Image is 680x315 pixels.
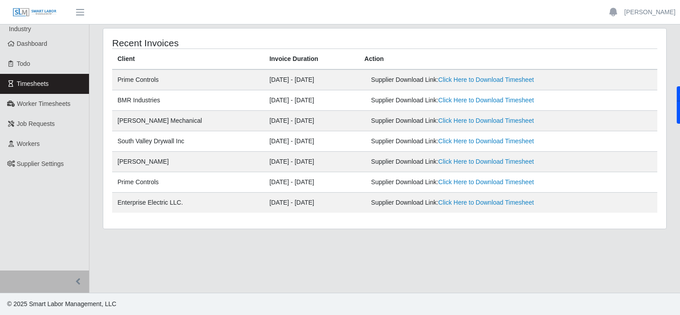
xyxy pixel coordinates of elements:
[264,172,359,193] td: [DATE] - [DATE]
[264,90,359,111] td: [DATE] - [DATE]
[438,178,534,186] a: Click Here to Download Timesheet
[112,193,264,213] td: Enterprise Electric LLC.
[112,49,264,70] th: Client
[17,40,48,47] span: Dashboard
[112,69,264,90] td: Prime Controls
[264,131,359,152] td: [DATE] - [DATE]
[17,100,70,107] span: Worker Timesheets
[264,69,359,90] td: [DATE] - [DATE]
[17,120,55,127] span: Job Requests
[371,157,550,166] div: Supplier Download Link:
[371,75,550,85] div: Supplier Download Link:
[438,76,534,83] a: Click Here to Download Timesheet
[371,178,550,187] div: Supplier Download Link:
[264,49,359,70] th: Invoice Duration
[371,96,550,105] div: Supplier Download Link:
[112,172,264,193] td: Prime Controls
[17,60,30,67] span: Todo
[112,111,264,131] td: [PERSON_NAME] Mechanical
[12,8,57,17] img: SLM Logo
[371,116,550,125] div: Supplier Download Link:
[9,25,31,32] span: Industry
[112,90,264,111] td: BMR Industries
[264,152,359,172] td: [DATE] - [DATE]
[438,158,534,165] a: Click Here to Download Timesheet
[438,117,534,124] a: Click Here to Download Timesheet
[371,198,550,207] div: Supplier Download Link:
[438,97,534,104] a: Click Here to Download Timesheet
[112,152,264,172] td: [PERSON_NAME]
[624,8,676,17] a: [PERSON_NAME]
[371,137,550,146] div: Supplier Download Link:
[438,137,534,145] a: Click Here to Download Timesheet
[438,199,534,206] a: Click Here to Download Timesheet
[17,140,40,147] span: Workers
[264,111,359,131] td: [DATE] - [DATE]
[112,131,264,152] td: South Valley Drywall Inc
[17,160,64,167] span: Supplier Settings
[359,49,657,70] th: Action
[264,193,359,213] td: [DATE] - [DATE]
[17,80,49,87] span: Timesheets
[7,300,116,307] span: © 2025 Smart Labor Management, LLC
[112,37,332,48] h4: Recent Invoices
